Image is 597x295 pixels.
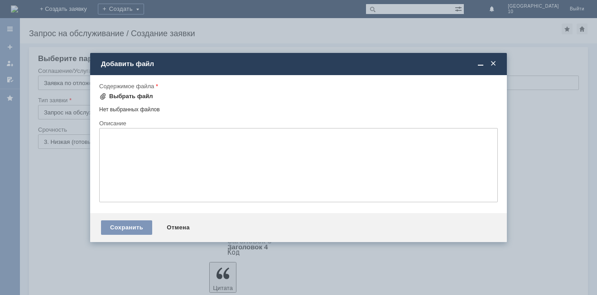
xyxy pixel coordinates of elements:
[101,60,498,68] div: Добавить файл
[99,120,496,126] div: Описание
[99,103,498,113] div: Нет выбранных файлов
[4,4,132,18] div: Цыган [PERSON_NAME]/ Добрый вечер ! Прошу удалить чеки во вложении
[476,60,485,68] span: Свернуть (Ctrl + M)
[109,93,153,100] div: Выбрать файл
[99,83,496,89] div: Содержимое файла
[489,60,498,68] span: Закрыть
